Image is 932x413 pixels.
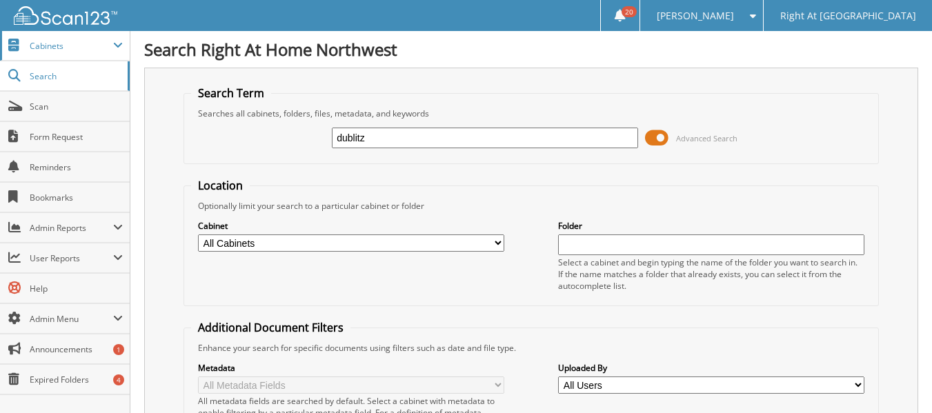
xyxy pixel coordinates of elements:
[113,374,124,385] div: 4
[191,320,350,335] legend: Additional Document Filters
[113,344,124,355] div: 1
[558,256,864,292] div: Select a cabinet and begin typing the name of the folder you want to search in. If the name match...
[30,313,113,325] span: Admin Menu
[30,252,113,264] span: User Reports
[30,40,113,52] span: Cabinets
[191,342,871,354] div: Enhance your search for specific documents using filters such as date and file type.
[622,6,637,17] span: 20
[30,283,123,294] span: Help
[198,362,504,374] label: Metadata
[191,85,271,101] legend: Search Term
[30,101,123,112] span: Scan
[198,220,504,232] label: Cabinet
[780,12,916,20] span: Right At [GEOGRAPHIC_DATA]
[191,108,871,119] div: Searches all cabinets, folders, files, metadata, and keywords
[191,200,871,212] div: Optionally limit your search to a particular cabinet or folder
[558,220,864,232] label: Folder
[30,192,123,203] span: Bookmarks
[14,6,117,25] img: scan123-logo-white.svg
[30,131,123,143] span: Form Request
[191,178,250,193] legend: Location
[657,12,734,20] span: [PERSON_NAME]
[863,347,932,413] iframe: Chat Widget
[144,38,918,61] h1: Search Right At Home Northwest
[30,343,123,355] span: Announcements
[558,362,864,374] label: Uploaded By
[30,374,123,385] span: Expired Folders
[30,70,121,82] span: Search
[30,222,113,234] span: Admin Reports
[30,161,123,173] span: Reminders
[676,133,737,143] span: Advanced Search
